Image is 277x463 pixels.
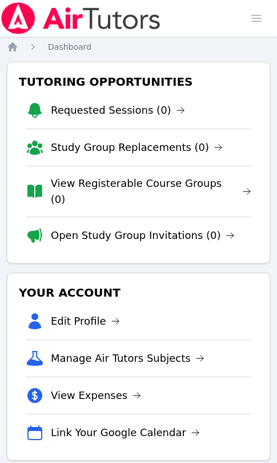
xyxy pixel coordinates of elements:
a: Dashboard [48,41,91,53]
a: Edit Profile [51,313,120,329]
nav: Breadcrumb [7,41,270,53]
h3: Your Account [17,282,260,303]
h3: Tutoring Opportunities [17,71,260,92]
a: View Registerable Course Groups (0) [51,175,251,207]
a: Link Your Google Calendar [51,425,200,441]
a: Study Group Replacements (0) [51,139,223,155]
a: Open Study Group Invitations (0) [51,227,235,244]
a: Manage Air Tutors Subjects [51,350,204,366]
a: View Expenses [51,388,141,404]
span: Dashboard [48,42,91,51]
a: Requested Sessions (0) [51,102,185,118]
